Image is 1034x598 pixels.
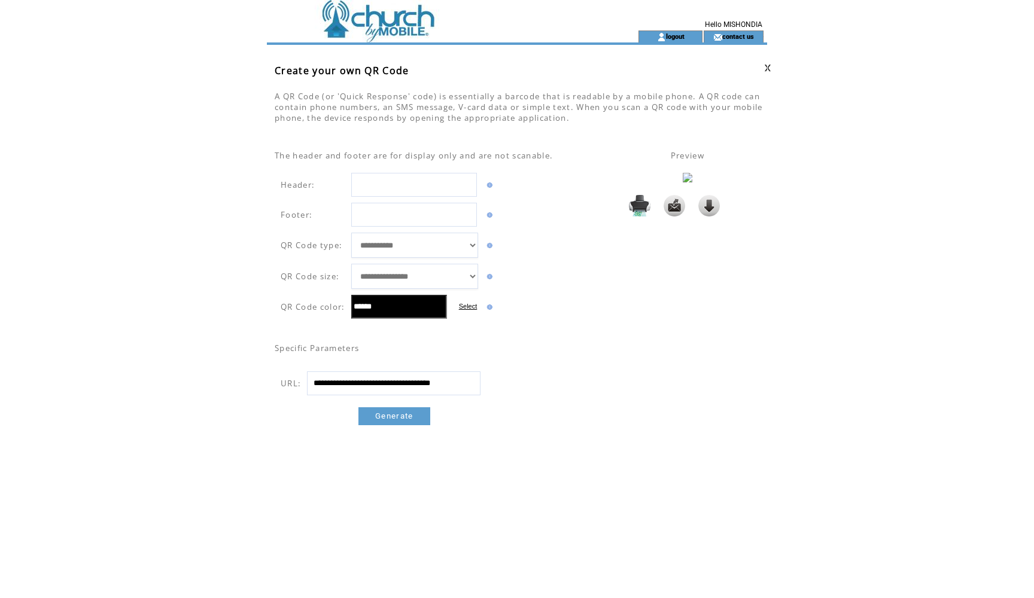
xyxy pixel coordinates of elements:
a: Generate [358,407,430,425]
img: Click to download [698,195,720,216]
img: eAF1Uc1LG0EUfwkNelCQphcRUVKhlzKrklIhFcQoRdkSmmiL7em5-7KZdHdnnJ1Npkq99WKhF.8Er-2lf0aP3nsTREQKvfTan... [683,173,692,182]
a: contact us [722,32,754,40]
img: contact_us_icon.gif [713,32,722,42]
span: QR Code size: [281,271,339,282]
img: help.gif [484,304,492,310]
img: account_icon.gif [657,32,666,42]
span: A QR Code (or 'Quick Response' code) is essentially a barcode that is readable by a mobile phone.... [275,91,763,123]
a: Send it to my email [664,210,685,218]
span: URL: [281,378,301,389]
span: The header and footer are for display only and are not scanable. [275,150,553,161]
span: Hello MISHONDIA [705,20,762,29]
img: Send it to my email [664,195,685,216]
img: help.gif [484,243,492,248]
span: QR Code type: [281,240,342,251]
span: QR Code color: [281,301,345,312]
img: help.gif [484,182,492,188]
label: Select [459,303,478,310]
img: Print it [629,195,650,216]
span: Header: [281,179,315,190]
img: help.gif [484,274,492,279]
span: Preview [671,150,704,161]
img: help.gif [484,212,492,218]
span: Footer: [281,209,312,220]
span: Specific Parameters [275,343,359,353]
a: logout [666,32,685,40]
span: Create your own QR Code [275,64,409,77]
